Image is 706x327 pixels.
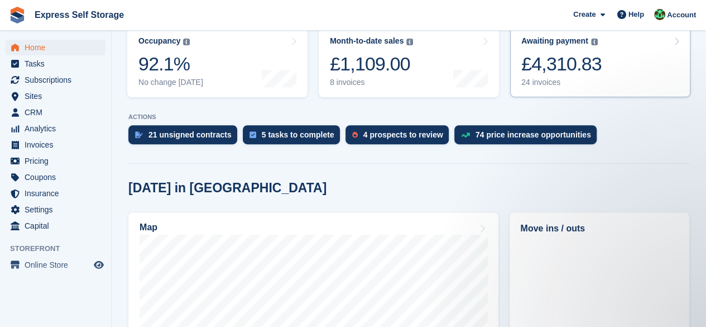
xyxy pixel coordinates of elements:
a: menu [6,56,105,72]
img: Shakiyra Davis [654,9,665,20]
div: £1,109.00 [330,53,413,75]
a: menu [6,72,105,88]
h2: Map [140,222,157,233]
span: Pricing [25,153,92,169]
img: prospect-51fa495bee0391a8d652442698ab0144808aea92771e9ea1ae160a38d050c398.svg [352,131,358,138]
a: 4 prospects to review [345,125,454,150]
h2: [DATE] in [GEOGRAPHIC_DATA] [128,181,326,196]
span: Help [628,9,644,20]
span: Invoices [25,137,92,153]
a: Preview store [92,258,105,272]
img: stora-icon-8386f47178a22dfd0bd8f6a31ec36ba5ce8667c1dd55bd0f319d3a0aa187defe.svg [9,7,26,23]
span: Insurance [25,186,92,201]
img: price_increase_opportunities-93ffe204e8149a01c8c9dc8f82e8f89637d9d84a8eef4429ea346261dce0b2c0.svg [461,132,470,138]
span: Online Store [25,257,92,273]
div: 92.1% [138,53,203,75]
a: 21 unsigned contracts [128,125,243,150]
img: task-75834270c22a3079a89374b754ae025e5fb1db73e45f91037f5363f120a921f8.svg [249,131,256,138]
span: Subscriptions [25,72,92,88]
a: menu [6,169,105,185]
a: Occupancy 92.1% No change [DATE] [127,26,308,97]
span: Analytics [25,121,92,136]
a: menu [6,137,105,153]
a: menu [6,121,105,136]
div: 8 invoices [330,78,413,87]
a: menu [6,153,105,169]
div: Awaiting payment [521,36,588,46]
a: 5 tasks to complete [243,125,345,150]
div: 74 price increase opportunities [476,130,591,139]
div: 24 invoices [521,78,602,87]
a: menu [6,186,105,201]
a: menu [6,105,105,120]
span: Storefront [10,243,111,254]
span: Tasks [25,56,92,72]
span: Capital [25,218,92,234]
div: 5 tasks to complete [262,130,334,139]
a: Month-to-date sales £1,109.00 8 invoices [319,26,499,97]
span: Coupons [25,169,92,185]
span: Account [667,10,696,21]
div: £4,310.83 [521,53,602,75]
a: menu [6,40,105,55]
div: 4 prospects to review [363,130,443,139]
a: 74 price increase opportunities [454,125,602,150]
a: menu [6,88,105,104]
a: Express Self Storage [30,6,128,24]
div: Month-to-date sales [330,36,404,46]
p: ACTIONS [128,113,689,121]
img: contract_signature_icon-13c848040528278c33f63329250d36e43548de30e8caae1d1a13099fd9432cc5.svg [135,131,143,138]
a: Awaiting payment £4,310.83 24 invoices [510,26,690,97]
img: icon-info-grey-7440780725fd019a000dd9b08b2336e03edf1995a4989e88bcd33f0948082b44.svg [183,39,190,45]
a: menu [6,202,105,217]
span: CRM [25,105,92,120]
span: Home [25,40,92,55]
div: 21 unsigned contracts [148,130,232,139]
a: menu [6,257,105,273]
h2: Move ins / outs [520,222,679,235]
img: icon-info-grey-7440780725fd019a000dd9b08b2336e03edf1995a4989e88bcd33f0948082b44.svg [591,39,598,45]
div: No change [DATE] [138,78,203,87]
a: menu [6,218,105,234]
span: Sites [25,88,92,104]
div: Occupancy [138,36,180,46]
span: Settings [25,202,92,217]
img: icon-info-grey-7440780725fd019a000dd9b08b2336e03edf1995a4989e88bcd33f0948082b44.svg [406,39,413,45]
span: Create [573,9,595,20]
